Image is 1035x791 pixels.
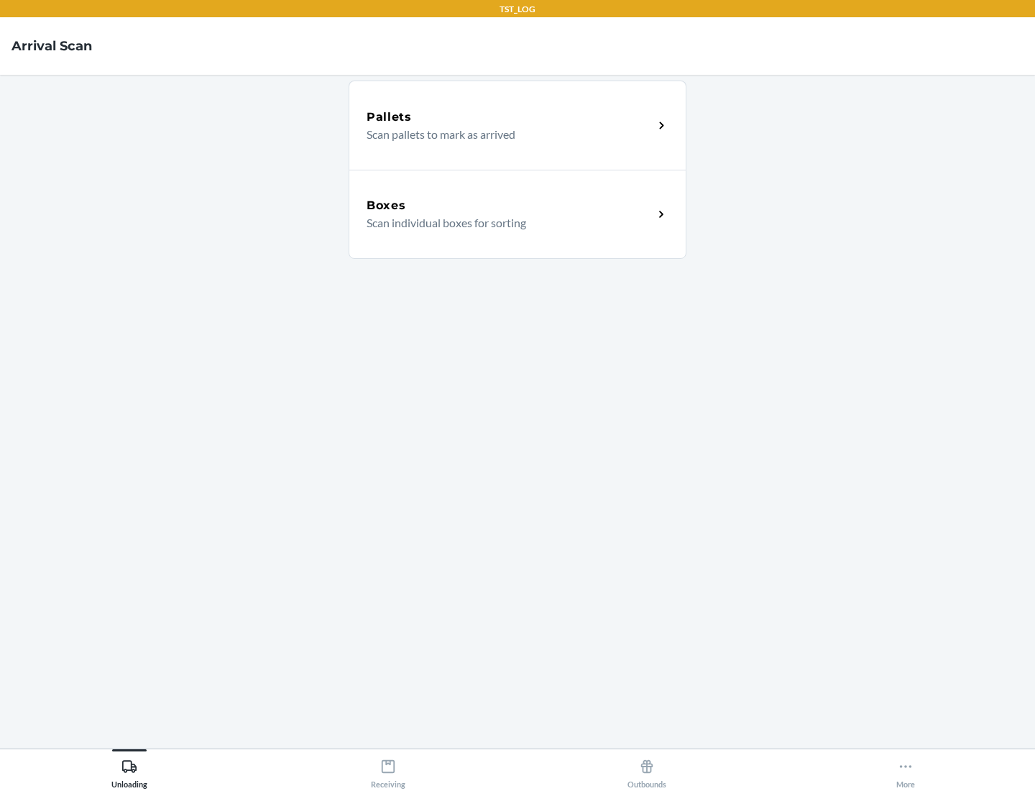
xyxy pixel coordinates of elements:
a: PalletsScan pallets to mark as arrived [349,81,686,170]
p: Scan pallets to mark as arrived [367,126,642,143]
h5: Pallets [367,109,412,126]
button: More [776,749,1035,789]
div: More [896,753,915,789]
p: Scan individual boxes for sorting [367,214,642,232]
div: Receiving [371,753,405,789]
div: Outbounds [627,753,666,789]
a: BoxesScan individual boxes for sorting [349,170,686,259]
h4: Arrival Scan [11,37,92,55]
button: Receiving [259,749,517,789]
h5: Boxes [367,197,406,214]
div: Unloading [111,753,147,789]
button: Outbounds [517,749,776,789]
p: TST_LOG [500,3,535,16]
